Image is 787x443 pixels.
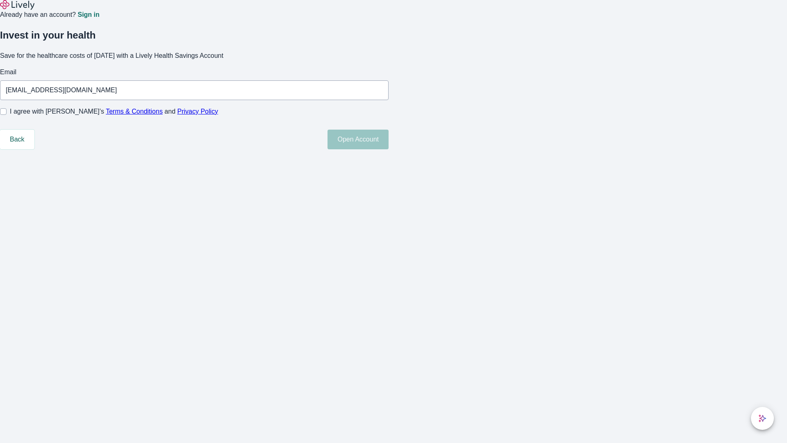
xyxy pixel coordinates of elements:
a: Sign in [77,11,99,18]
svg: Lively AI Assistant [758,414,767,422]
span: I agree with [PERSON_NAME]’s and [10,107,218,116]
a: Privacy Policy [177,108,218,115]
a: Terms & Conditions [106,108,163,115]
button: chat [751,407,774,430]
